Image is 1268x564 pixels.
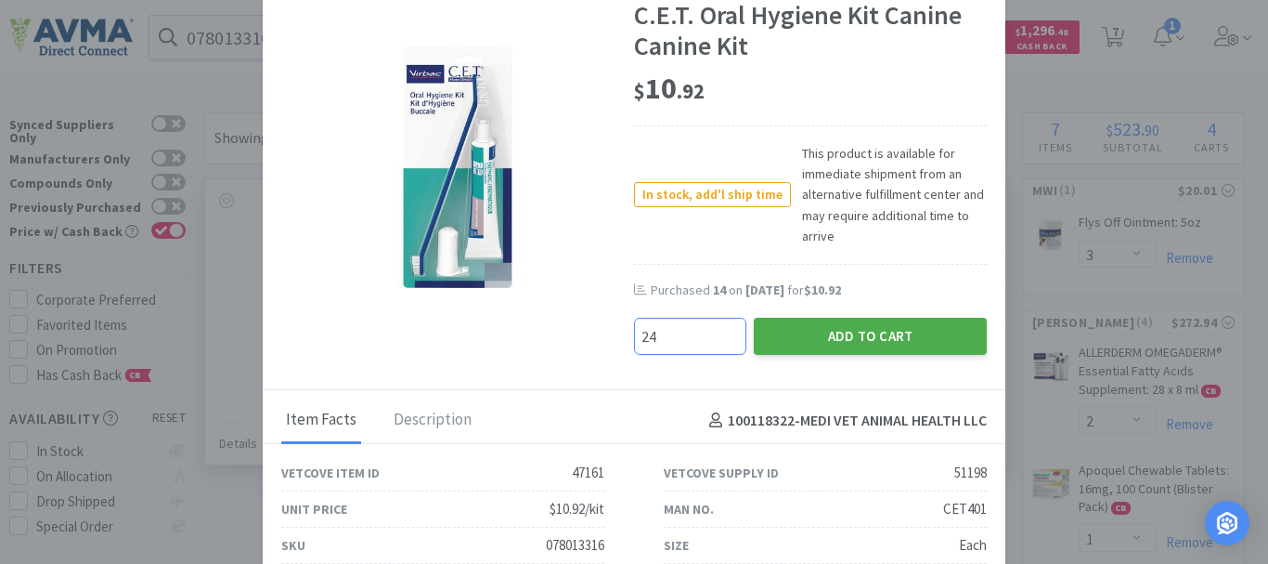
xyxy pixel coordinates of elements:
div: Each [959,534,987,557]
div: Unit Price [281,499,347,519]
button: Add to Cart [754,318,987,355]
span: In stock, add'l ship time [635,183,790,206]
i: icon: up [733,325,740,332]
h4: 100118322 - MEDI VET ANIMAL HEALTH LLC [702,409,987,433]
div: Size [664,535,689,556]
div: Vetcove Supply ID [664,463,779,483]
div: 47161 [572,462,604,484]
span: . 92 [677,78,705,104]
span: Decrease Value [726,336,745,354]
span: $ [634,78,645,104]
span: 14 [713,282,726,298]
span: This product is available for immediate shipment from an alternative fulfillment center and may r... [791,143,987,247]
div: Man No. [664,499,714,519]
div: 51198 [954,462,987,484]
div: Item Facts [281,398,361,444]
div: SKU [281,535,305,556]
span: 10 [634,70,705,107]
div: CET401 [943,498,987,520]
div: Vetcove Item ID [281,463,380,483]
img: 89b540d357f545e6b0f65027470b82f3_51198.jpeg [337,46,578,288]
span: [DATE] [745,282,784,298]
i: icon: down [733,343,740,349]
div: 078013316 [546,534,604,557]
span: $10.92 [804,282,841,298]
div: Description [389,398,476,444]
input: Qty [635,319,745,354]
div: Open Intercom Messenger [1205,501,1249,545]
div: Purchased on for [651,282,987,300]
span: Increase Value [726,319,745,336]
div: $10.92/kit [550,498,604,520]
